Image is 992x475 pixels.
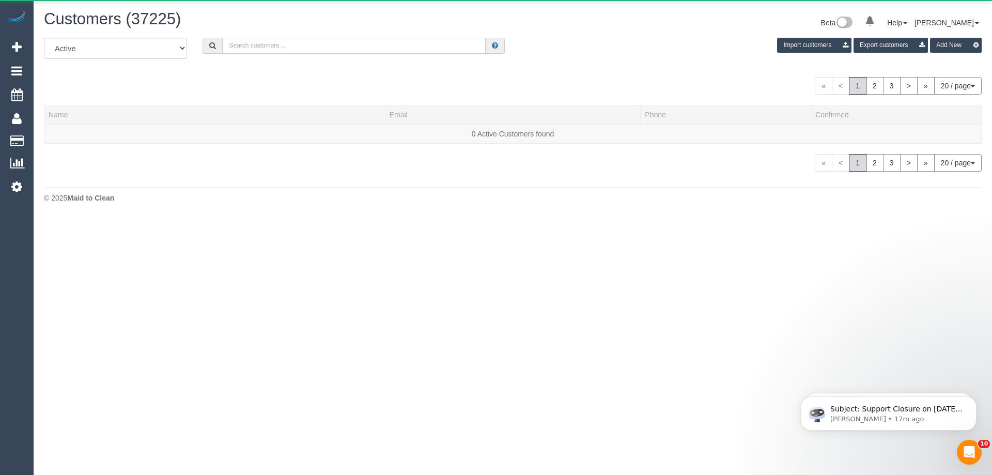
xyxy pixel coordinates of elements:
input: Search customers ... [222,38,486,54]
span: < [832,77,849,95]
span: 1 [849,154,866,172]
button: 20 / page [934,77,982,95]
strong: Maid to Clean [67,194,114,202]
a: > [900,154,918,172]
a: 2 [866,154,884,172]
button: 20 / page [934,154,982,172]
a: 3 [883,77,901,95]
a: [PERSON_NAME] [915,19,979,27]
button: Import customers [777,38,851,53]
iframe: Intercom live chat [957,440,982,465]
img: Automaid Logo [6,10,27,25]
span: 1 [849,77,866,95]
th: Phone [641,105,811,124]
a: 3 [883,154,901,172]
span: « [815,154,832,172]
a: » [917,154,935,172]
button: Add New [930,38,982,53]
iframe: Intercom notifications message [785,375,992,447]
span: 10 [978,440,990,448]
img: New interface [835,17,853,30]
a: Help [887,19,907,27]
a: Beta [821,19,853,27]
span: Customers (37225) [44,10,181,28]
th: Email [385,105,641,124]
td: 0 Active Customers found [44,124,982,143]
th: Confirmed [811,105,982,124]
div: © 2025 [44,193,982,203]
a: > [900,77,918,95]
span: < [832,154,849,172]
span: « [815,77,832,95]
nav: Pagination navigation [815,154,982,172]
a: » [917,77,935,95]
a: 2 [866,77,884,95]
button: Export customers [854,38,928,53]
nav: Pagination navigation [815,77,982,95]
th: Name [44,105,385,124]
